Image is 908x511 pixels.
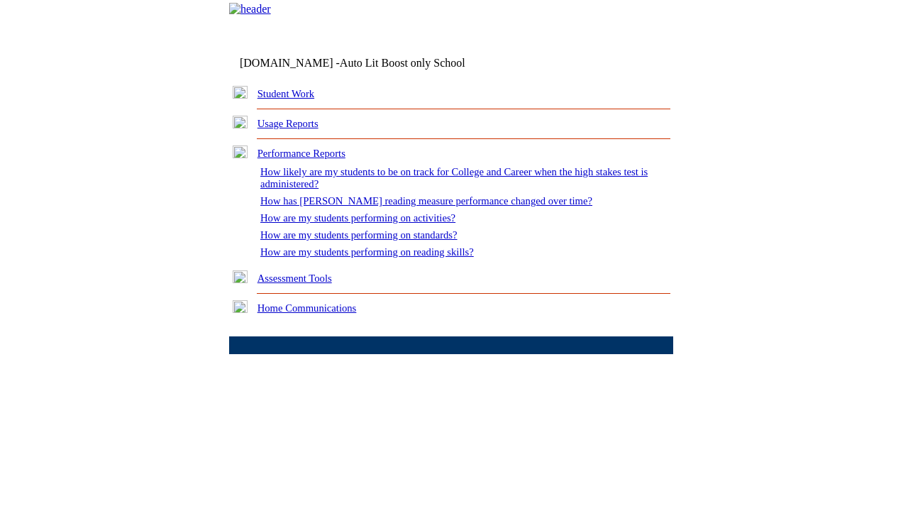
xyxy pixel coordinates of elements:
img: minus.gif [233,145,248,158]
a: How are my students performing on activities? [260,212,455,224]
a: Home Communications [258,302,357,314]
a: Usage Reports [258,118,319,129]
a: How likely are my students to be on track for College and Career when the high stakes test is adm... [260,166,648,189]
img: plus.gif [233,300,248,313]
a: Performance Reports [258,148,345,159]
a: How has [PERSON_NAME] reading measure performance changed over time? [260,195,592,207]
a: How are my students performing on reading skills? [260,246,474,258]
nobr: Auto Lit Boost only School [340,57,465,69]
img: plus.gif [233,86,248,99]
td: [DOMAIN_NAME] - [240,57,501,70]
a: Assessment Tools [258,273,332,284]
a: Student Work [258,88,314,99]
img: plus.gif [233,270,248,283]
img: plus.gif [233,116,248,128]
img: header [229,3,271,16]
a: How are my students performing on standards? [260,229,458,241]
